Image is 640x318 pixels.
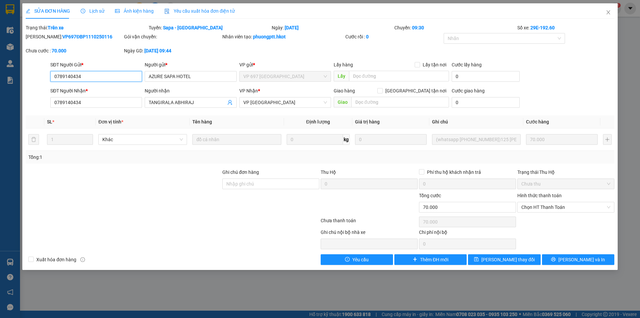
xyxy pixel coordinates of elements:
[412,25,424,30] b: 09:30
[164,9,170,14] img: icon
[285,25,299,30] b: [DATE]
[239,88,258,93] span: VP Nhận
[192,134,281,145] input: VD: Bàn, Ghế
[124,33,221,40] div: Gói vận chuyển:
[419,193,441,198] span: Tổng cước
[345,33,442,40] div: Cước rồi :
[521,179,610,189] span: Chưa thu
[50,61,142,68] div: SĐT Người Gửi
[452,62,482,67] label: Cước lấy hàng
[320,217,418,229] div: Chưa thanh toán
[474,257,479,262] span: save
[558,256,605,263] span: [PERSON_NAME] và In
[517,169,614,176] div: Trạng thái Thu Hộ
[334,88,355,93] span: Giao hàng
[239,61,331,68] div: VP gửi
[526,119,549,124] span: Cước hàng
[345,257,350,262] span: exclamation-circle
[26,8,70,14] span: SỬA ĐƠN HÀNG
[306,119,330,124] span: Định lượng
[452,97,520,108] input: Cước giao hàng
[222,179,319,189] input: Ghi chú đơn hàng
[383,87,449,94] span: [GEOGRAPHIC_DATA] tận nơi
[28,134,39,145] button: delete
[271,24,394,31] div: Ngày:
[420,61,449,68] span: Lấy tận nơi
[394,254,467,265] button: plusThêm ĐH mới
[517,193,562,198] label: Hình thức thanh toán
[26,9,30,13] span: edit
[432,134,521,145] input: Ghi Chú
[603,134,612,145] button: plus
[145,61,236,68] div: Người gửi
[321,254,393,265] button: exclamation-circleYêu cầu
[115,8,154,14] span: Ảnh kiện hàng
[80,257,85,262] span: info-circle
[222,33,344,40] div: Nhân viên tạo:
[145,87,236,94] div: Người nhận
[551,257,556,262] span: printer
[452,71,520,82] input: Cước lấy hàng
[52,48,66,53] b: 70.000
[34,256,79,263] span: Xuất hóa đơn hàng
[47,119,52,124] span: SL
[164,8,235,14] span: Yêu cầu xuất hóa đơn điện tử
[62,34,112,39] b: VP697ĐBP1110250116
[429,115,523,128] th: Ghi chú
[28,153,247,161] div: Tổng: 1
[98,119,123,124] span: Đơn vị tính
[424,169,484,176] span: Phí thu hộ khách nhận trả
[355,134,427,145] input: 0
[481,256,535,263] span: [PERSON_NAME] thay đổi
[102,134,183,144] span: Khác
[413,257,417,262] span: plus
[352,256,369,263] span: Yêu cầu
[521,202,610,212] span: Chọn HT Thanh Toán
[366,34,369,39] b: 0
[334,71,349,81] span: Lấy
[334,62,353,67] span: Lấy hàng
[243,71,327,81] span: VP 697 Điện Biên Phủ
[343,134,350,145] span: kg
[452,88,485,93] label: Cước giao hàng
[321,229,418,239] div: Ghi chú nội bộ nhà xe
[351,97,449,107] input: Dọc đường
[243,97,327,107] span: VP Đà Nẵng
[26,47,123,54] div: Chưa cước :
[321,170,336,175] span: Thu Hộ
[148,24,271,31] div: Tuyến:
[334,97,351,107] span: Giao
[253,34,286,39] b: phuongptt.hkot
[81,9,85,13] span: clock-circle
[144,48,171,53] b: [DATE] 09:44
[606,10,611,15] span: close
[419,229,516,239] div: Chi phí nội bộ
[420,256,448,263] span: Thêm ĐH mới
[526,134,598,145] input: 0
[25,24,148,31] div: Trạng thái:
[394,24,517,31] div: Chuyến:
[48,25,64,30] b: Trên xe
[530,25,555,30] b: 29E-192.60
[222,170,259,175] label: Ghi chú đơn hàng
[192,119,212,124] span: Tên hàng
[163,25,223,30] b: Sapa - [GEOGRAPHIC_DATA]
[355,119,380,124] span: Giá trị hàng
[227,100,233,105] span: user-add
[517,24,615,31] div: Số xe:
[468,254,540,265] button: save[PERSON_NAME] thay đổi
[542,254,614,265] button: printer[PERSON_NAME] và In
[599,3,618,22] button: Close
[50,87,142,94] div: SĐT Người Nhận
[115,9,120,13] span: picture
[81,8,104,14] span: Lịch sử
[349,71,449,81] input: Dọc đường
[26,33,123,40] div: [PERSON_NAME]:
[124,47,221,54] div: Ngày GD:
